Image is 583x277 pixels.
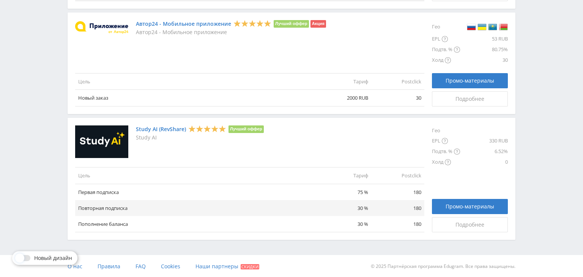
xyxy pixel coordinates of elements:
[432,20,460,34] div: Гео
[228,125,264,133] li: Лучший оффер
[371,200,424,216] td: 180
[318,90,371,106] td: 2000 RUB
[136,29,326,35] p: Автор24 - Мобильное приложение
[34,255,72,261] span: Новый дизайн
[432,146,460,157] div: Подтв. %
[432,217,508,232] a: Подробнее
[432,73,508,88] a: Промо-материалы
[188,125,226,133] div: 5 Stars
[371,216,424,232] td: 180
[432,199,508,214] a: Промо-материалы
[136,263,146,270] span: FAQ
[432,157,460,167] div: Холд
[98,263,120,270] span: Правила
[75,125,128,158] img: Study AI (RevShare)
[68,263,82,270] span: О нас
[195,263,238,270] span: Наши партнеры
[432,44,460,55] div: Подтв. %
[460,146,508,157] div: 6.52%
[460,136,508,146] div: 330 RUB
[446,203,494,210] span: Промо-материалы
[318,184,371,200] td: 75 %
[446,78,494,84] span: Промо-материалы
[310,20,326,28] li: Акция
[136,126,186,132] a: Study AI (RevShare)
[136,21,231,27] a: Автор24 - Мобильное приложение
[75,90,318,106] td: Новый заказ
[455,222,484,228] span: Подробнее
[318,216,371,232] td: 30 %
[432,136,460,146] div: EPL
[371,90,424,106] td: 30
[432,55,460,66] div: Холд
[318,167,371,184] td: Тариф
[455,96,484,102] span: Подробнее
[371,74,424,90] td: Postclick
[318,74,371,90] td: Тариф
[274,20,309,28] li: Лучший оффер
[460,44,508,55] div: 80.75%
[75,200,318,216] td: Повторная подписка
[136,135,264,141] p: Study AI
[460,34,508,44] div: 53 RUB
[318,200,371,216] td: 30 %
[75,21,128,34] img: Автор24 - Мобильное приложение
[460,157,508,167] div: 0
[371,184,424,200] td: 180
[75,74,318,90] td: Цель
[233,19,271,27] div: 5 Stars
[432,91,508,106] a: Подробнее
[432,125,460,136] div: Гео
[432,34,460,44] div: EPL
[75,216,318,232] td: Пополнение баланса
[460,55,508,66] div: 30
[371,167,424,184] td: Postclick
[75,167,318,184] td: Цель
[241,264,259,269] span: Скидки
[75,184,318,200] td: Первая подписка
[161,263,180,270] span: Cookies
